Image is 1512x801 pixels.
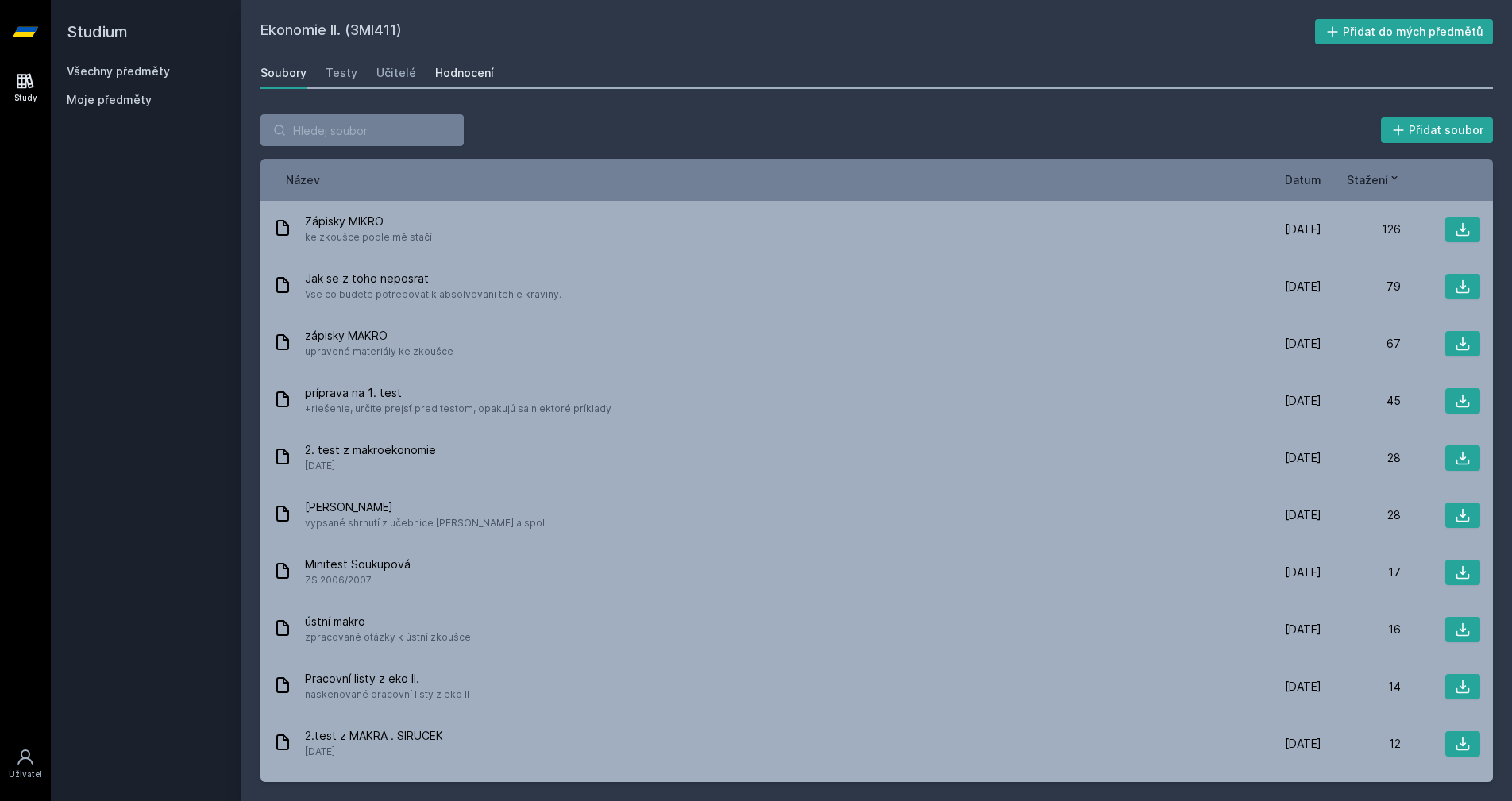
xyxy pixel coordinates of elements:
span: zápisky MAKRO [305,328,453,344]
span: príprava na 1. test [305,385,611,401]
div: Testy [326,65,357,81]
a: Study [3,64,48,112]
a: Testy [326,57,357,89]
div: Soubory [260,65,307,81]
span: [DATE] [1285,393,1321,409]
span: Jak se z toho neposrat [305,271,561,287]
a: Soubory [260,57,307,89]
div: 126 [1321,221,1401,237]
div: Study [14,92,37,104]
div: Hodnocení [435,65,494,81]
div: 28 [1321,507,1401,523]
button: Přidat soubor [1381,117,1494,143]
button: Přidat do mých předmětů [1315,19,1494,44]
a: Hodnocení [435,57,494,89]
span: vypsané shrnutí z učebnice [PERSON_NAME] a spol [305,515,545,531]
span: [DATE] [1285,221,1321,237]
span: 2.test z MAKRA . SIRUCEK [305,728,443,744]
span: 2. test z makroekonomie [305,442,436,458]
a: Uživatel [3,740,48,788]
span: [DATE] [305,458,436,474]
div: 16 [1321,622,1401,637]
span: [DATE] [1285,679,1321,695]
div: Učitelé [376,65,416,81]
span: ZS 2006/2007 [305,572,411,588]
span: zpracované otázky k ústní zkoušce [305,630,471,645]
input: Hledej soubor [260,114,464,146]
a: Všechny předměty [67,64,170,78]
span: Stažení [1347,171,1388,188]
div: 79 [1321,279,1401,295]
span: [DATE] [305,744,443,760]
div: 17 [1321,564,1401,580]
span: upravené materiály ke zkoušce [305,344,453,360]
span: [DATE] [1285,450,1321,466]
span: [DATE] [1285,507,1321,523]
span: [PERSON_NAME] [305,499,545,515]
button: Stažení [1347,171,1401,188]
span: [DATE] [1285,336,1321,352]
span: [DATE] [1285,622,1321,637]
div: 67 [1321,336,1401,352]
button: Název [286,171,320,188]
span: Moje předměty [67,92,152,108]
span: naskenované pracovní listy z eko II [305,687,469,703]
span: [DATE] [1285,279,1321,295]
span: ke zkoušce podle mě stačí [305,229,432,245]
span: Vse co budete potrebovat k absolvovani tehle kraviny. [305,287,561,302]
span: Zápisky MIKRO [305,214,432,229]
span: [DATE] [1285,564,1321,580]
span: ústní makro [305,614,471,630]
button: Datum [1285,171,1321,188]
h2: Ekonomie II. (3MI411) [260,19,1315,44]
span: Minitest Soukupová [305,556,411,572]
div: 45 [1321,393,1401,409]
a: Učitelé [376,57,416,89]
div: 14 [1321,679,1401,695]
div: Uživatel [9,768,42,780]
span: [DATE] [1285,736,1321,752]
span: +riešenie, určite prejsť pred testom, opakujú sa niektoré príklady [305,401,611,417]
span: Pracovní listy z eko II. [305,671,469,687]
div: 12 [1321,736,1401,752]
div: 28 [1321,450,1401,466]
